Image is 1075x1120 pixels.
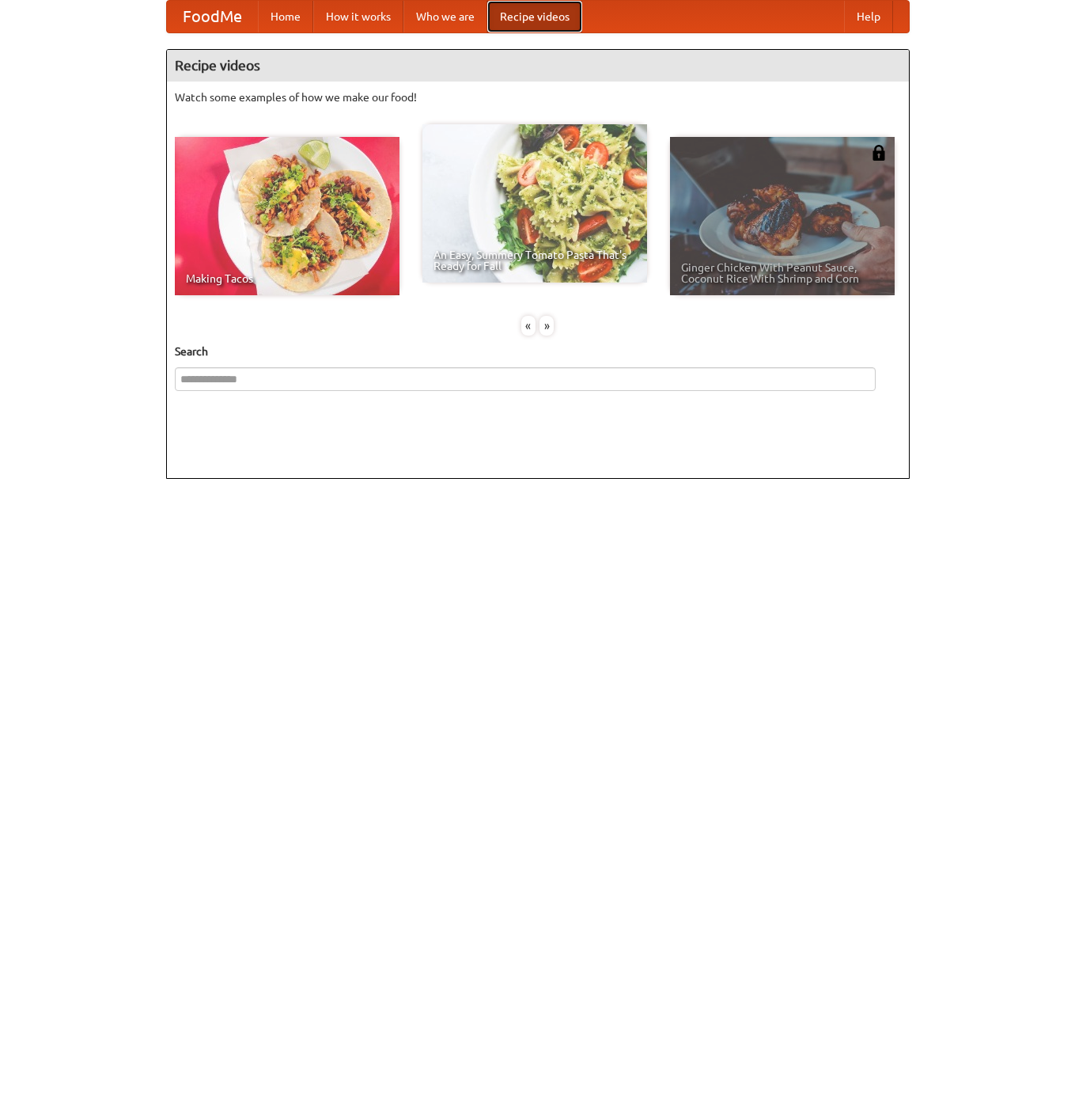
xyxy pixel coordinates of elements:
p: Watch some examples of how we make our food! [175,89,901,105]
a: Making Tacos [175,137,399,295]
span: An Easy, Summery Tomato Pasta That's Ready for Fall [433,249,636,271]
a: Home [258,1,313,32]
img: 483408.png [871,145,887,161]
a: Help [844,1,893,32]
a: How it works [313,1,403,32]
h4: Recipe videos [167,50,909,82]
a: Who we are [403,1,487,32]
h5: Search [175,344,901,359]
a: An Easy, Summery Tomato Pasta That's Ready for Fall [422,124,647,283]
div: » [539,316,554,336]
a: FoodMe [167,1,258,32]
div: « [521,316,536,336]
span: Making Tacos [186,273,388,284]
a: Recipe videos [487,1,582,32]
